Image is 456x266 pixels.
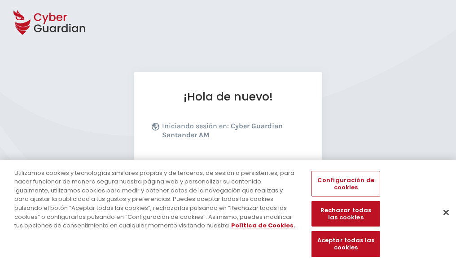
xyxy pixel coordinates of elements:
[162,122,283,139] b: Cyber Guardian Santander AM
[152,90,304,104] h1: ¡Hola de nuevo!
[436,202,456,222] button: Cerrar
[311,201,380,227] button: Rechazar todas las cookies
[14,169,298,230] div: Utilizamos cookies y tecnologías similares propias y de terceros, de sesión o persistentes, para ...
[162,122,302,144] p: Iniciando sesión en:
[311,231,380,257] button: Aceptar todas las cookies
[311,171,380,196] button: Configuración de cookies
[231,221,295,230] a: Más información sobre su privacidad, se abre en una nueva pestaña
